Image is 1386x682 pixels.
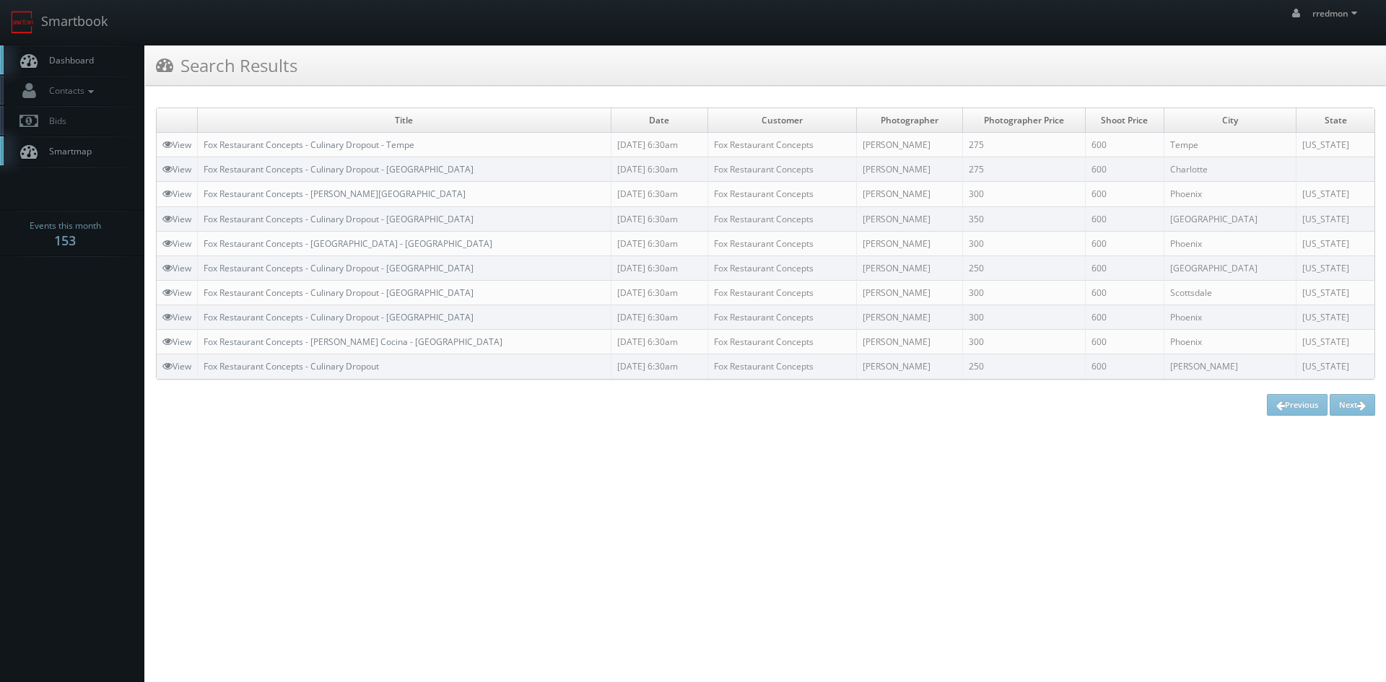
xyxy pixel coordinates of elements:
td: Phoenix [1164,231,1296,255]
a: Fox Restaurant Concepts - [PERSON_NAME] Cocina - [GEOGRAPHIC_DATA] [204,336,502,348]
td: [PERSON_NAME] [856,157,962,182]
td: Fox Restaurant Concepts [707,231,856,255]
td: 275 [962,133,1085,157]
span: Events this month [30,219,101,233]
td: 300 [962,280,1085,305]
td: Fox Restaurant Concepts [707,206,856,231]
td: [US_STATE] [1296,133,1374,157]
span: Bids [42,115,66,127]
td: 600 [1085,354,1164,379]
td: Tempe [1164,133,1296,157]
td: [PERSON_NAME] [856,206,962,231]
td: [PERSON_NAME] [856,354,962,379]
td: [DATE] 6:30am [611,255,707,280]
td: Fox Restaurant Concepts [707,280,856,305]
a: View [162,360,191,372]
td: Phoenix [1164,330,1296,354]
td: [GEOGRAPHIC_DATA] [1164,206,1296,231]
td: [US_STATE] [1296,305,1374,330]
td: [PERSON_NAME] [856,133,962,157]
td: 300 [962,305,1085,330]
td: [PERSON_NAME] [856,305,962,330]
td: Charlotte [1164,157,1296,182]
a: View [162,336,191,348]
a: View [162,262,191,274]
span: rredmon [1312,7,1361,19]
td: [DATE] 6:30am [611,206,707,231]
td: [DATE] 6:30am [611,330,707,354]
td: 300 [962,231,1085,255]
a: Fox Restaurant Concepts - [GEOGRAPHIC_DATA] - [GEOGRAPHIC_DATA] [204,237,492,250]
td: [US_STATE] [1296,280,1374,305]
td: [DATE] 6:30am [611,231,707,255]
td: [DATE] 6:30am [611,354,707,379]
img: smartbook-logo.png [11,11,34,34]
td: Date [611,108,707,133]
td: 600 [1085,255,1164,280]
td: 300 [962,182,1085,206]
a: View [162,237,191,250]
td: [US_STATE] [1296,182,1374,206]
td: 600 [1085,305,1164,330]
a: View [162,311,191,323]
td: [PERSON_NAME] [856,330,962,354]
td: Fox Restaurant Concepts [707,182,856,206]
td: Fox Restaurant Concepts [707,133,856,157]
td: 600 [1085,231,1164,255]
a: View [162,139,191,151]
td: Title [198,108,611,133]
span: Smartmap [42,145,92,157]
td: [PERSON_NAME] [856,255,962,280]
a: View [162,287,191,299]
td: 600 [1085,182,1164,206]
td: City [1164,108,1296,133]
a: Fox Restaurant Concepts - Culinary Dropout - [GEOGRAPHIC_DATA] [204,311,474,323]
td: [GEOGRAPHIC_DATA] [1164,255,1296,280]
td: 600 [1085,206,1164,231]
td: Fox Restaurant Concepts [707,354,856,379]
strong: 153 [54,232,76,249]
td: Fox Restaurant Concepts [707,330,856,354]
td: [PERSON_NAME] [856,280,962,305]
h3: Search Results [156,53,297,78]
td: Shoot Price [1085,108,1164,133]
td: [PERSON_NAME] [856,182,962,206]
td: [DATE] 6:30am [611,280,707,305]
td: Fox Restaurant Concepts [707,255,856,280]
a: Fox Restaurant Concepts - [PERSON_NAME][GEOGRAPHIC_DATA] [204,188,466,200]
td: Photographer Price [962,108,1085,133]
a: Fox Restaurant Concepts - Culinary Dropout - [GEOGRAPHIC_DATA] [204,287,474,299]
a: View [162,213,191,225]
td: [DATE] 6:30am [611,133,707,157]
td: 600 [1085,280,1164,305]
td: 300 [962,330,1085,354]
td: [DATE] 6:30am [611,182,707,206]
a: Fox Restaurant Concepts - Culinary Dropout - [GEOGRAPHIC_DATA] [204,213,474,225]
span: Contacts [42,84,97,97]
a: Fox Restaurant Concepts - Culinary Dropout [204,360,379,372]
td: [PERSON_NAME] [856,231,962,255]
td: [US_STATE] [1296,255,1374,280]
td: Customer [707,108,856,133]
a: View [162,188,191,200]
td: 350 [962,206,1085,231]
td: 600 [1085,330,1164,354]
a: Fox Restaurant Concepts - Culinary Dropout - [GEOGRAPHIC_DATA] [204,163,474,175]
td: [US_STATE] [1296,231,1374,255]
td: State [1296,108,1374,133]
td: [DATE] 6:30am [611,157,707,182]
td: Phoenix [1164,305,1296,330]
td: 250 [962,255,1085,280]
td: 600 [1085,157,1164,182]
span: Dashboard [42,54,94,66]
td: [US_STATE] [1296,330,1374,354]
td: [US_STATE] [1296,354,1374,379]
td: 275 [962,157,1085,182]
td: 600 [1085,133,1164,157]
td: Photographer [856,108,962,133]
td: Fox Restaurant Concepts [707,305,856,330]
td: [PERSON_NAME] [1164,354,1296,379]
td: Fox Restaurant Concepts [707,157,856,182]
td: Scottsdale [1164,280,1296,305]
a: Fox Restaurant Concepts - Culinary Dropout - [GEOGRAPHIC_DATA] [204,262,474,274]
